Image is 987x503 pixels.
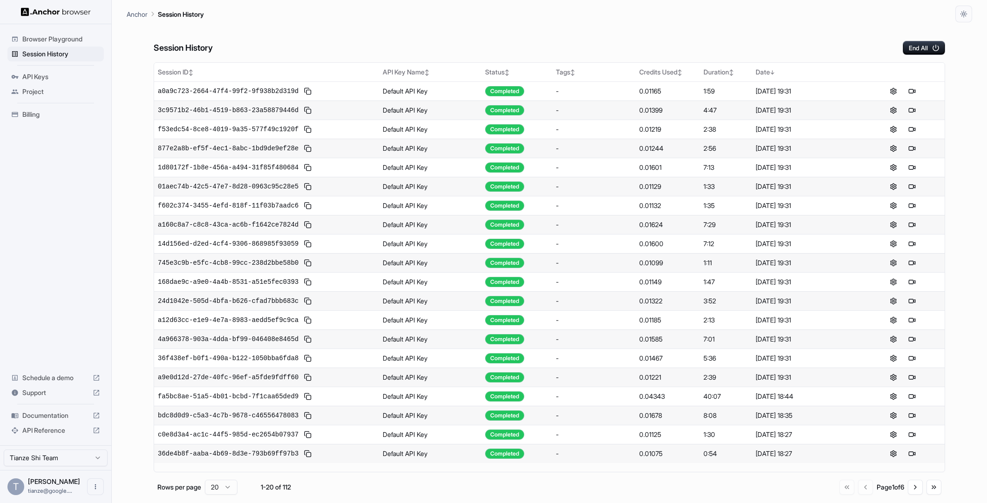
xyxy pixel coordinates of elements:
[703,220,748,229] div: 7:29
[756,258,857,268] div: [DATE] 19:31
[7,478,24,495] div: T
[756,182,857,191] div: [DATE] 19:31
[485,220,524,230] div: Completed
[158,354,298,363] span: 36f438ef-b0f1-490a-b122-1050bba6fda8
[556,411,632,420] div: -
[158,87,298,96] span: a0a9c723-2664-47f4-99f2-9f938b2d319d
[639,315,696,325] div: 0.01185
[158,277,298,287] span: 168dae9c-a9e0-4a4b-8531-a51e5fec0393
[756,125,857,134] div: [DATE] 19:31
[756,106,857,115] div: [DATE] 19:31
[7,385,104,400] div: Support
[379,425,482,444] td: Default API Key
[87,478,104,495] button: Open menu
[556,392,632,401] div: -
[639,201,696,210] div: 0.01132
[7,84,104,99] div: Project
[21,7,91,16] img: Anchor Logo
[556,277,632,287] div: -
[158,67,375,77] div: Session ID
[379,310,482,329] td: Default API Key
[756,335,857,344] div: [DATE] 19:31
[639,449,696,458] div: 0.01075
[485,391,524,402] div: Completed
[639,277,696,287] div: 0.01149
[903,41,945,55] button: End All
[7,423,104,438] div: API Reference
[485,143,524,154] div: Completed
[556,315,632,325] div: -
[252,483,299,492] div: 1-20 of 112
[7,370,104,385] div: Schedule a demo
[485,410,524,421] div: Completed
[639,125,696,134] div: 0.01219
[158,125,298,134] span: f53edc54-8ce8-4019-9a35-577f49c1920f
[703,201,748,210] div: 1:35
[379,120,482,139] td: Default API Key
[703,258,748,268] div: 1:11
[756,449,857,458] div: [DATE] 18:27
[189,69,193,76] span: ↕
[556,163,632,172] div: -
[7,107,104,122] div: Billing
[703,87,748,96] div: 1:59
[729,69,734,76] span: ↕
[22,87,100,96] span: Project
[379,196,482,215] td: Default API Key
[7,408,104,423] div: Documentation
[756,392,857,401] div: [DATE] 18:44
[158,335,298,344] span: 4a966378-903a-4dda-bf99-046408e8465d
[556,106,632,115] div: -
[505,69,509,76] span: ↕
[556,67,632,77] div: Tags
[756,239,857,248] div: [DATE] 19:31
[485,277,524,287] div: Completed
[639,239,696,248] div: 0.01600
[22,110,100,119] span: Billing
[639,163,696,172] div: 0.01601
[485,162,524,173] div: Completed
[379,349,482,368] td: Default API Key
[379,215,482,234] td: Default API Key
[154,41,213,55] h6: Session History
[158,9,204,19] p: Session History
[639,87,696,96] div: 0.01165
[639,373,696,382] div: 0.01221
[756,87,857,96] div: [DATE] 19:31
[485,201,524,211] div: Completed
[756,373,857,382] div: [DATE] 19:31
[22,426,89,435] span: API Reference
[756,354,857,363] div: [DATE] 19:31
[158,258,298,268] span: 745e3c9b-e5fc-4cb8-99cc-238d2bbe58b0
[556,87,632,96] div: -
[485,124,524,134] div: Completed
[639,67,696,77] div: Credits Used
[703,392,748,401] div: 40:07
[379,253,482,272] td: Default API Key
[28,487,72,494] span: tianze@google.com
[127,9,148,19] p: Anchor
[556,182,632,191] div: -
[639,144,696,153] div: 0.01244
[639,106,696,115] div: 0.01399
[639,182,696,191] div: 0.01129
[157,483,201,492] p: Rows per page
[703,296,748,306] div: 3:52
[756,315,857,325] div: [DATE] 19:31
[158,220,298,229] span: a160c8a7-c8c8-43ca-ac6b-f1642ce7824d
[158,430,298,439] span: c0e8d3a4-ac1c-44f5-985d-ec2654b07937
[677,69,682,76] span: ↕
[770,69,775,76] span: ↓
[28,477,80,485] span: Tianze Shi
[756,67,857,77] div: Date
[158,201,298,210] span: f602c374-3455-4efd-818f-11f03b7aadc6
[639,430,696,439] div: 0.01125
[485,315,524,325] div: Completed
[703,182,748,191] div: 1:33
[485,258,524,268] div: Completed
[756,296,857,306] div: [DATE] 19:31
[158,315,298,325] span: a12d63cc-e1e9-4e7a-8983-aedd5ef9c9ca
[425,69,429,76] span: ↕
[158,106,298,115] span: 3c9571b2-46b1-4519-b863-23a58879446d
[556,354,632,363] div: -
